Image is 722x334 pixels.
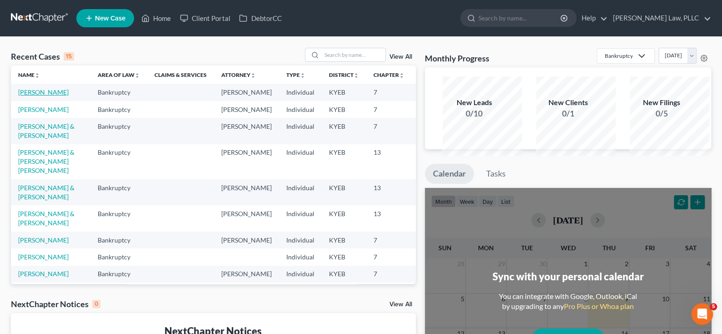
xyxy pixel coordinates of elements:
iframe: Intercom live chat [691,303,713,325]
i: unfold_more [134,73,140,78]
a: [PERSON_NAME] & [PERSON_NAME] [18,122,75,139]
div: New Clients [536,97,600,108]
td: Bankruptcy [90,179,147,205]
td: 25-20582 [412,232,455,248]
a: [PERSON_NAME] [18,236,69,244]
a: Typeunfold_more [286,71,305,78]
input: Search by name... [478,10,562,26]
td: 7 [366,232,412,248]
div: 0 [92,300,100,308]
td: Bankruptcy [90,232,147,248]
td: Bankruptcy [90,266,147,283]
input: Search by name... [322,48,385,61]
td: [PERSON_NAME] [214,205,279,231]
td: [PERSON_NAME] [214,144,279,179]
td: Bankruptcy [90,283,147,309]
td: Individual [279,101,322,118]
td: KYEB [322,205,366,231]
div: 0/1 [536,108,600,119]
a: Attorneyunfold_more [221,71,256,78]
a: Pro Plus or Whoa plan [564,302,634,310]
td: 7 [366,84,412,101]
td: 13 [366,179,412,205]
td: Bankruptcy [90,205,147,231]
a: DebtorCC [234,10,286,26]
a: Chapterunfold_more [373,71,404,78]
span: 5 [710,303,717,310]
th: Claims & Services [147,66,214,84]
a: Area of Lawunfold_more [98,71,140,78]
a: [PERSON_NAME] Law, PLLC [608,10,711,26]
i: unfold_more [399,73,404,78]
td: 25-20744 [412,179,455,205]
td: 25-20333 [412,144,455,179]
td: [PERSON_NAME] [214,283,279,309]
td: Bankruptcy [90,118,147,144]
a: [PERSON_NAME] [18,253,69,261]
td: Individual [279,205,322,231]
i: unfold_more [35,73,40,78]
div: NextChapter Notices [11,299,100,309]
div: Recent Cases [11,51,74,62]
a: Help [577,10,607,26]
a: [PERSON_NAME] & [PERSON_NAME] [PERSON_NAME] [18,148,75,174]
td: Bankruptcy [90,248,147,265]
div: 0/10 [443,108,506,119]
a: Home [137,10,175,26]
td: 7 [366,118,412,144]
td: [PERSON_NAME] [214,232,279,248]
a: [PERSON_NAME] [18,88,69,96]
td: Bankruptcy [90,144,147,179]
a: Districtunfold_more [329,71,359,78]
a: Client Portal [175,10,234,26]
td: 24-20766 [412,205,455,231]
i: unfold_more [300,73,305,78]
td: KYEB [322,144,366,179]
td: 13 [366,283,412,309]
td: [PERSON_NAME] [214,84,279,101]
div: New Leads [443,97,506,108]
a: Calendar [425,164,474,184]
td: Individual [279,248,322,265]
div: 15 [64,52,74,61]
td: Bankruptcy [90,101,147,118]
a: [PERSON_NAME] & [PERSON_NAME] [18,210,75,227]
td: [PERSON_NAME] [214,266,279,283]
a: [PERSON_NAME] [18,106,69,113]
div: You can integrate with Google, Outlook, iCal by upgrading to any [495,291,641,312]
td: Bankruptcy [90,84,147,101]
td: KYEB [322,232,366,248]
div: 0/5 [630,108,693,119]
td: KYEB [322,283,366,309]
td: 7 [366,266,412,283]
td: KYEB [322,248,366,265]
td: Individual [279,266,322,283]
i: unfold_more [250,73,256,78]
h3: Monthly Progress [425,53,489,64]
div: Bankruptcy [604,52,632,60]
td: 13 [366,144,412,179]
td: KYEB [322,84,366,101]
td: Individual [279,144,322,179]
div: Sync with your personal calendar [492,269,643,283]
td: [PERSON_NAME] [214,118,279,144]
div: New Filings [630,97,693,108]
td: Individual [279,179,322,205]
td: [PERSON_NAME] [214,101,279,118]
td: 25-20837 [412,101,455,118]
a: Nameunfold_more [18,71,40,78]
td: [PERSON_NAME] [214,179,279,205]
td: 7 [366,101,412,118]
a: Tasks [478,164,514,184]
a: [PERSON_NAME] [18,270,69,278]
span: New Case [95,15,125,22]
a: View All [389,301,412,308]
i: unfold_more [354,73,359,78]
td: 13 [366,205,412,231]
td: Individual [279,84,322,101]
td: KYEB [322,118,366,144]
a: [PERSON_NAME] & [PERSON_NAME] [18,184,75,201]
td: Individual [279,232,322,248]
a: View All [389,54,412,60]
td: Individual [279,118,322,144]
